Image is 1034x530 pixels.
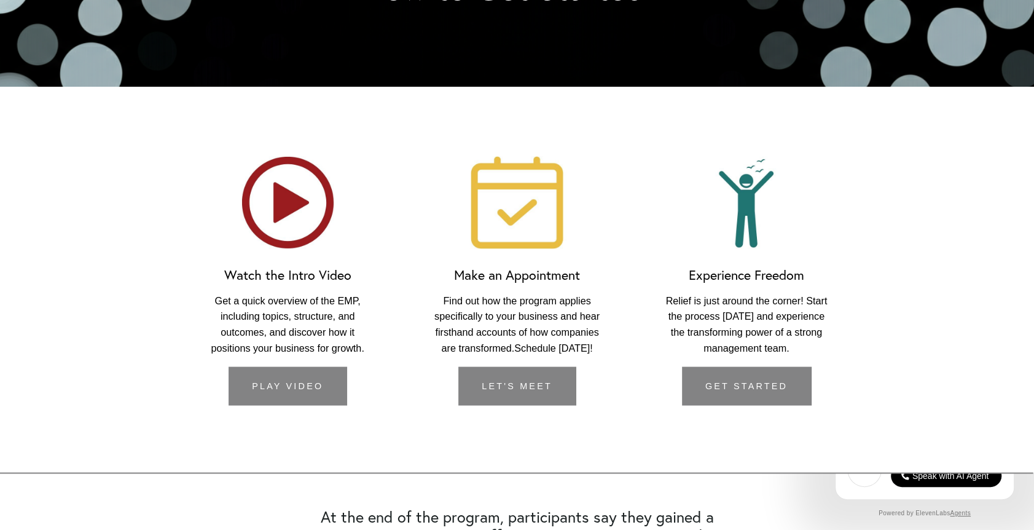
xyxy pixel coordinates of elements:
a: Schedule [DATE]! [514,342,592,353]
a: let's meet [458,366,575,405]
h2: Watch the Intro Video [204,267,372,283]
p: Relief is just around the corner! Start the process [DATE] and experience the transforming power ... [662,293,830,357]
p: Get a quick overview of the EMP, including topics, structure, and outcomes, and discover how it p... [204,293,372,357]
p: Find out how the program applies specifically to your business and hear firsthand accounts of how... [433,293,601,357]
a: Play Video [229,366,347,405]
h2: Make an Appointment [433,267,601,283]
img: calendar [454,155,580,250]
img: red circle with play button [225,155,351,250]
a: get started [682,366,811,405]
img: stick figure smiling with arms in air [683,155,809,250]
h2: Experience Freedom [662,267,830,283]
